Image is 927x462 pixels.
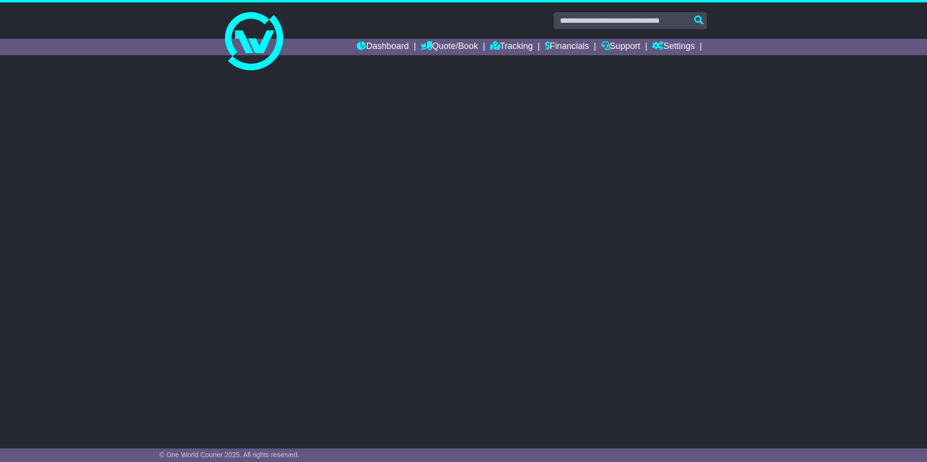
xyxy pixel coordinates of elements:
[545,39,589,55] a: Financials
[160,451,300,459] span: © One World Courier 2025. All rights reserved.
[421,39,478,55] a: Quote/Book
[652,39,695,55] a: Settings
[601,39,640,55] a: Support
[490,39,533,55] a: Tracking
[357,39,409,55] a: Dashboard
